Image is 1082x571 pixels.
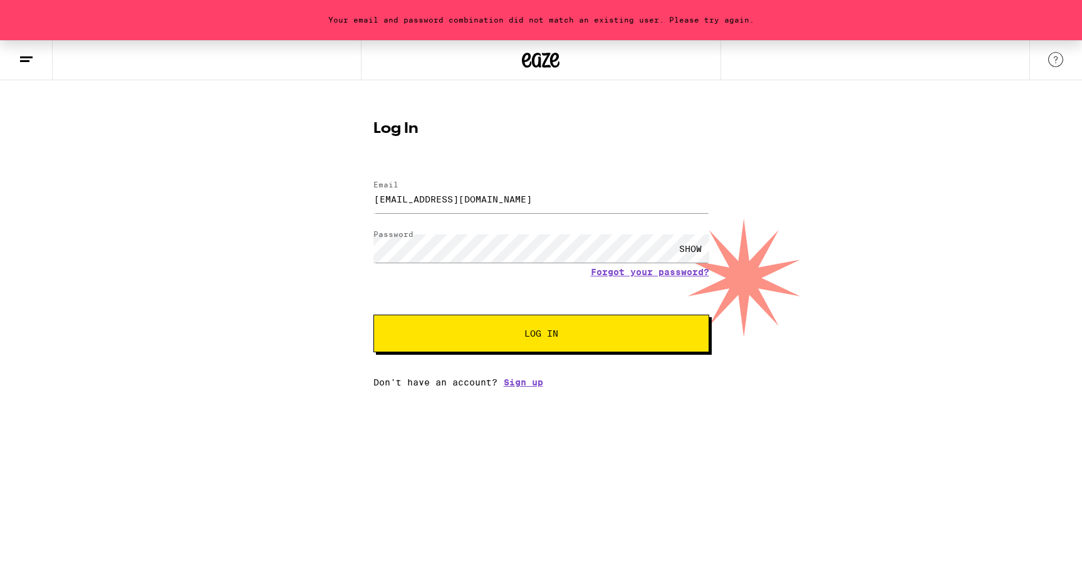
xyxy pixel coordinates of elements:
a: Sign up [504,377,543,387]
input: Email [373,185,709,213]
div: Don't have an account? [373,377,709,387]
label: Password [373,230,414,238]
span: Log In [524,329,558,338]
label: Email [373,181,398,189]
h1: Log In [373,122,709,137]
button: Log In [373,315,709,352]
a: Forgot your password? [591,267,709,277]
div: SHOW [672,234,709,263]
